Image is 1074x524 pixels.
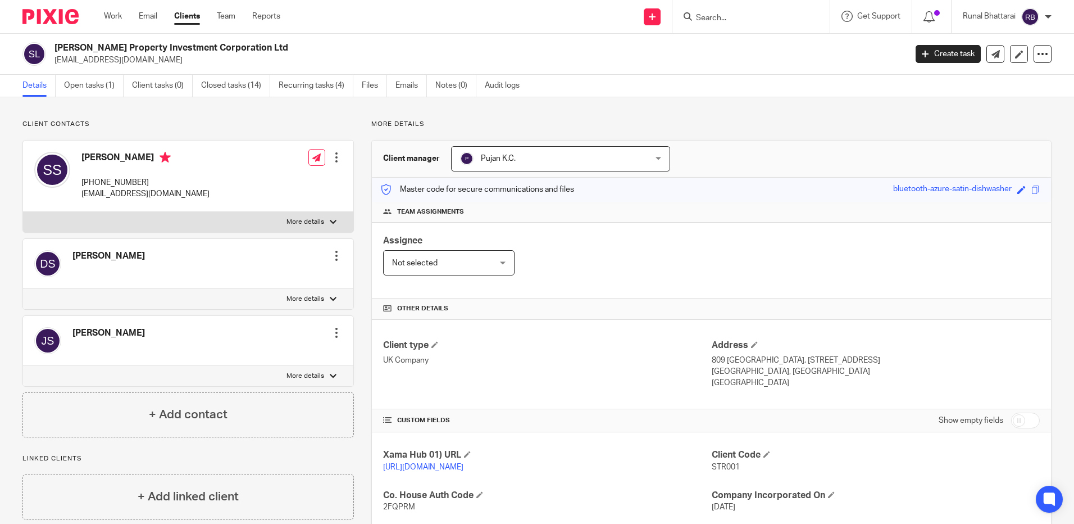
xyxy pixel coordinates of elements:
a: Open tasks (1) [64,75,124,97]
h4: Xama Hub 01) URL [383,449,711,461]
p: More details [286,372,324,381]
h4: Co. House Auth Code [383,490,711,502]
p: Linked clients [22,454,354,463]
p: More details [371,120,1052,129]
span: Other details [397,304,448,313]
p: [GEOGRAPHIC_DATA], [GEOGRAPHIC_DATA] [712,366,1040,377]
img: svg%3E [34,152,70,188]
a: Closed tasks (14) [201,75,270,97]
img: svg%3E [22,42,46,66]
h4: Client Code [712,449,1040,461]
h4: + Add contact [149,406,227,423]
a: Recurring tasks (4) [279,75,353,97]
img: svg%3E [34,250,61,277]
h2: [PERSON_NAME] Property Investment Corporation Ltd [54,42,730,54]
h4: Client type [383,340,711,351]
span: Team assignments [397,207,464,216]
a: Reports [252,11,280,22]
a: Emails [395,75,427,97]
a: Client tasks (0) [132,75,193,97]
input: Search [695,13,796,24]
h4: Company Incorporated On [712,490,1040,502]
p: More details [286,218,324,227]
p: Master code for secure communications and files [380,184,574,195]
h4: [PERSON_NAME] [81,152,210,166]
p: [EMAIL_ADDRESS][DOMAIN_NAME] [54,55,899,66]
p: 809 [GEOGRAPHIC_DATA], [STREET_ADDRESS] [712,355,1040,366]
span: Get Support [857,12,900,20]
img: Pixie [22,9,79,24]
label: Show empty fields [939,415,1003,426]
p: Runal Bhattarai [963,11,1016,22]
h4: Address [712,340,1040,351]
span: 2FQPRM [383,503,415,511]
a: Email [139,11,157,22]
img: svg%3E [34,327,61,354]
a: [URL][DOMAIN_NAME] [383,463,463,471]
a: Files [362,75,387,97]
i: Primary [160,152,171,163]
span: [DATE] [712,503,735,511]
span: Pujan K.C. [481,155,516,162]
span: STR001 [712,463,740,471]
a: Work [104,11,122,22]
a: Details [22,75,56,97]
h4: [PERSON_NAME] [72,250,145,262]
p: [EMAIL_ADDRESS][DOMAIN_NAME] [81,188,210,200]
p: Client contacts [22,120,354,129]
h3: Client manager [383,153,440,164]
div: bluetooth-azure-satin-dishwasher [893,183,1012,196]
p: [GEOGRAPHIC_DATA] [712,377,1040,389]
p: More details [286,295,324,304]
h4: CUSTOM FIELDS [383,416,711,425]
a: Audit logs [485,75,528,97]
a: Notes (0) [435,75,476,97]
h4: [PERSON_NAME] [72,327,145,339]
img: svg%3E [1021,8,1039,26]
a: Create task [916,45,981,63]
span: Assignee [383,236,422,245]
a: Team [217,11,235,22]
span: Not selected [392,259,438,267]
a: Clients [174,11,200,22]
img: svg%3E [460,152,474,165]
p: UK Company [383,355,711,366]
h4: + Add linked client [138,488,239,505]
p: [PHONE_NUMBER] [81,177,210,188]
